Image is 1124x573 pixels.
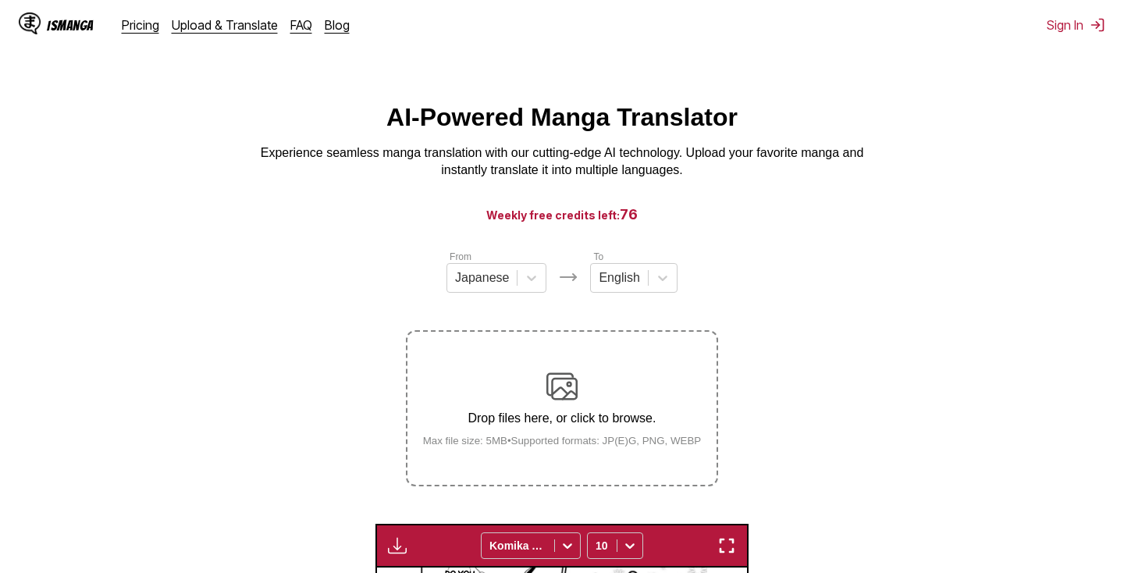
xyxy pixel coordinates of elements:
label: To [593,251,603,262]
a: Blog [325,17,350,33]
a: FAQ [290,17,312,33]
div: IsManga [47,18,94,33]
img: Sign out [1090,17,1105,33]
img: Download translated images [388,536,407,555]
p: Experience seamless manga translation with our cutting-edge AI technology. Upload your favorite m... [250,144,874,180]
a: IsManga LogoIsManga [19,12,122,37]
a: Pricing [122,17,159,33]
img: Languages icon [559,268,578,286]
label: From [450,251,471,262]
button: Sign In [1047,17,1105,33]
h1: AI-Powered Manga Translator [386,103,738,132]
img: Enter fullscreen [717,536,736,555]
p: Drop files here, or click to browse. [411,411,714,425]
h3: Weekly free credits left: [37,205,1087,224]
img: IsManga Logo [19,12,41,34]
span: 76 [620,206,638,222]
small: Max file size: 5MB • Supported formats: JP(E)G, PNG, WEBP [411,435,714,447]
a: Upload & Translate [172,17,278,33]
